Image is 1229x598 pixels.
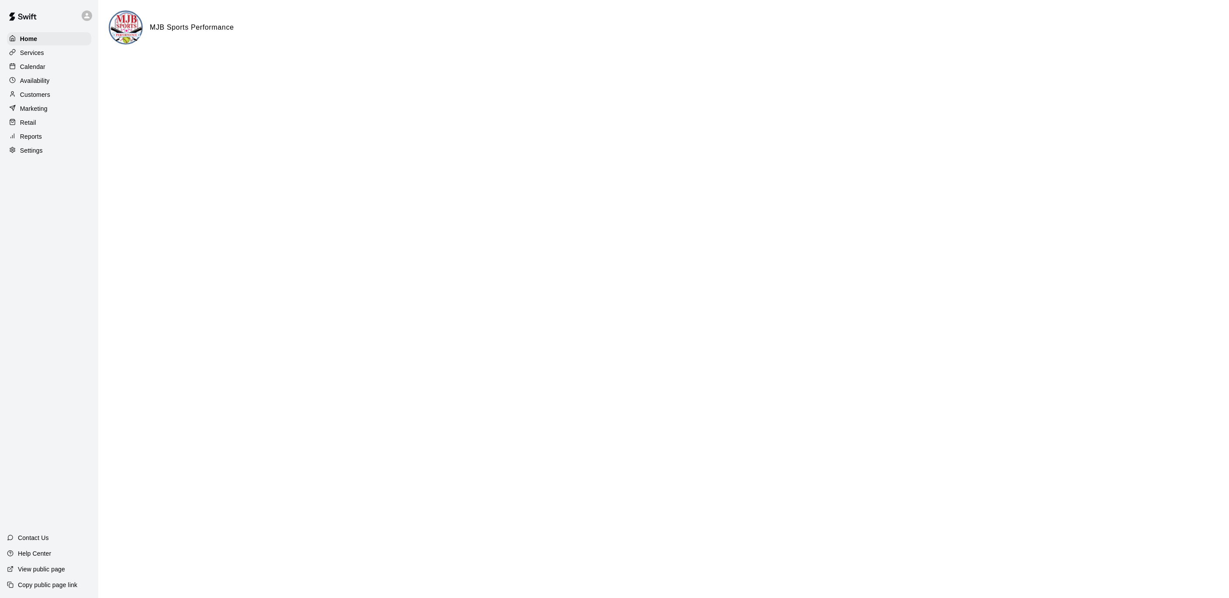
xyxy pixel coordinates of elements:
[7,32,91,45] a: Home
[20,90,50,99] p: Customers
[18,533,49,542] p: Contact Us
[7,144,91,157] a: Settings
[18,581,77,589] p: Copy public page link
[20,76,50,85] p: Availability
[20,62,45,71] p: Calendar
[150,22,234,33] h6: MJB Sports Performance
[7,116,91,129] a: Retail
[20,48,44,57] p: Services
[7,74,91,87] a: Availability
[7,46,91,59] a: Services
[7,88,91,101] a: Customers
[7,60,91,73] a: Calendar
[20,104,48,113] p: Marketing
[18,549,51,558] p: Help Center
[20,34,38,43] p: Home
[110,12,143,44] img: MJB Sports Performance logo
[20,132,42,141] p: Reports
[7,130,91,143] a: Reports
[18,565,65,574] p: View public page
[7,102,91,115] a: Marketing
[20,118,36,127] p: Retail
[20,146,43,155] p: Settings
